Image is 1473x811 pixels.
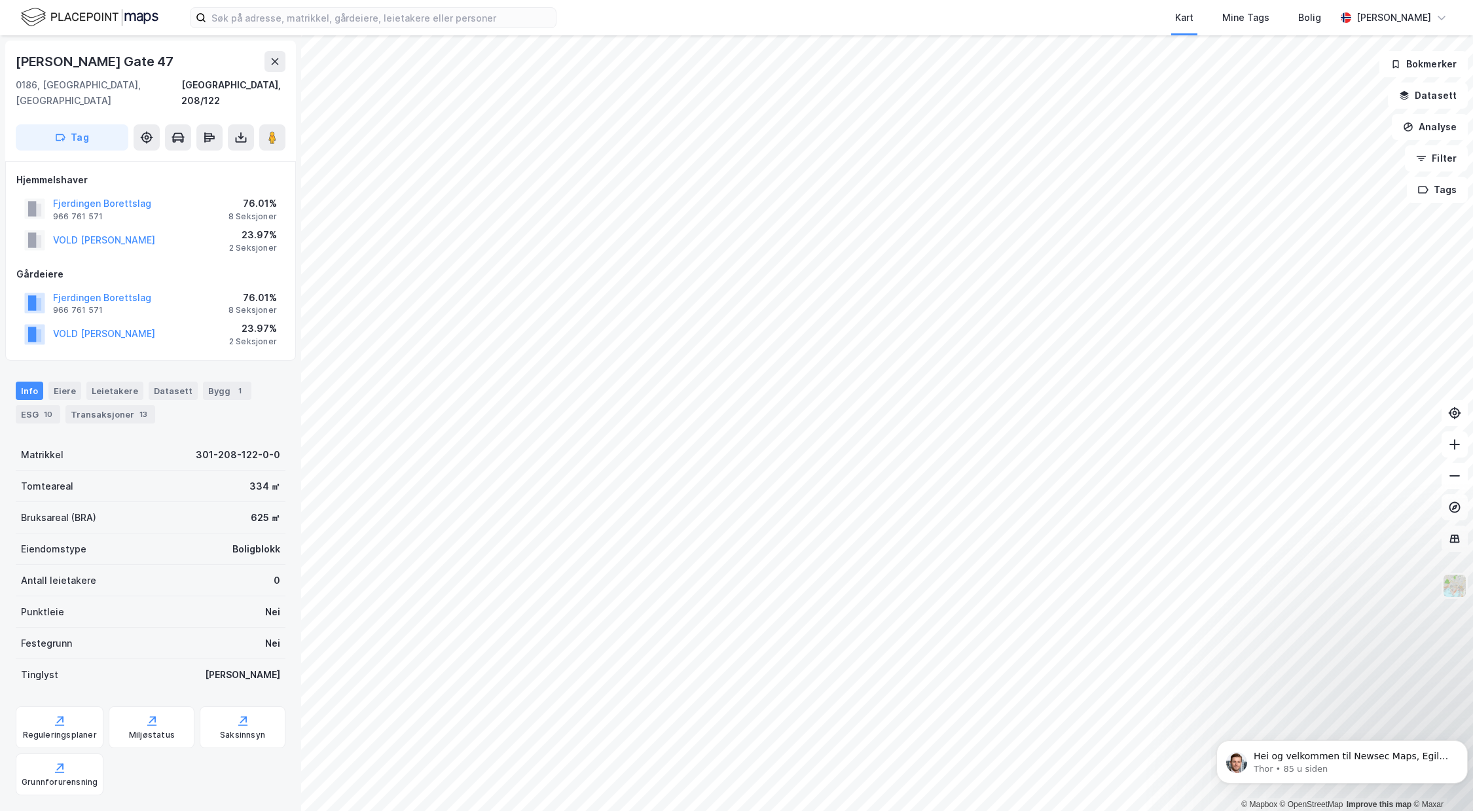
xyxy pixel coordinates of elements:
div: ESG [16,405,60,424]
img: Z [1442,573,1467,598]
button: Tags [1407,177,1468,203]
div: 23.97% [229,227,277,243]
iframe: Intercom notifications melding [1211,713,1473,804]
div: Leietakere [86,382,143,400]
div: 2 Seksjoner [229,336,277,347]
div: Transaksjoner [65,405,155,424]
div: 966 761 571 [53,305,103,315]
div: 8 Seksjoner [228,211,277,222]
div: Antall leietakere [21,573,96,588]
div: Tomteareal [21,478,73,494]
div: 966 761 571 [53,211,103,222]
div: 1 [233,384,246,397]
div: [PERSON_NAME] [1356,10,1431,26]
button: Tag [16,124,128,151]
button: Bokmerker [1379,51,1468,77]
div: Info [16,382,43,400]
div: [PERSON_NAME] Gate 47 [16,51,176,72]
div: Hjemmelshaver [16,172,285,188]
div: Grunnforurensning [22,777,98,787]
div: Miljøstatus [129,730,175,740]
div: Saksinnsyn [220,730,265,740]
div: 0186, [GEOGRAPHIC_DATA], [GEOGRAPHIC_DATA] [16,77,181,109]
div: 76.01% [228,196,277,211]
input: Søk på adresse, matrikkel, gårdeiere, leietakere eller personer [206,8,556,27]
div: Bolig [1298,10,1321,26]
button: Datasett [1388,82,1468,109]
div: 301-208-122-0-0 [196,447,280,463]
div: 625 ㎡ [251,510,280,526]
div: Kart [1175,10,1193,26]
div: Tinglyst [21,667,58,683]
div: Bruksareal (BRA) [21,510,96,526]
div: Punktleie [21,604,64,620]
a: OpenStreetMap [1280,800,1343,809]
div: 13 [137,408,150,421]
div: 10 [41,408,55,421]
div: Eiere [48,382,81,400]
div: 23.97% [229,321,277,336]
img: logo.f888ab2527a4732fd821a326f86c7f29.svg [21,6,158,29]
div: Festegrunn [21,636,72,651]
div: Nei [265,636,280,651]
a: Mapbox [1241,800,1277,809]
div: Datasett [149,382,198,400]
div: [GEOGRAPHIC_DATA], 208/122 [181,77,285,109]
button: Filter [1405,145,1468,171]
div: 334 ㎡ [249,478,280,494]
div: Nei [265,604,280,620]
div: Gårdeiere [16,266,285,282]
div: 0 [274,573,280,588]
div: [PERSON_NAME] [205,667,280,683]
a: Improve this map [1347,800,1411,809]
div: Bygg [203,382,251,400]
div: 8 Seksjoner [228,305,277,315]
button: Analyse [1392,114,1468,140]
div: 76.01% [228,290,277,306]
div: 2 Seksjoner [229,243,277,253]
div: Reguleringsplaner [23,730,97,740]
div: Boligblokk [232,541,280,557]
div: Matrikkel [21,447,64,463]
div: Eiendomstype [21,541,86,557]
div: Mine Tags [1222,10,1269,26]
